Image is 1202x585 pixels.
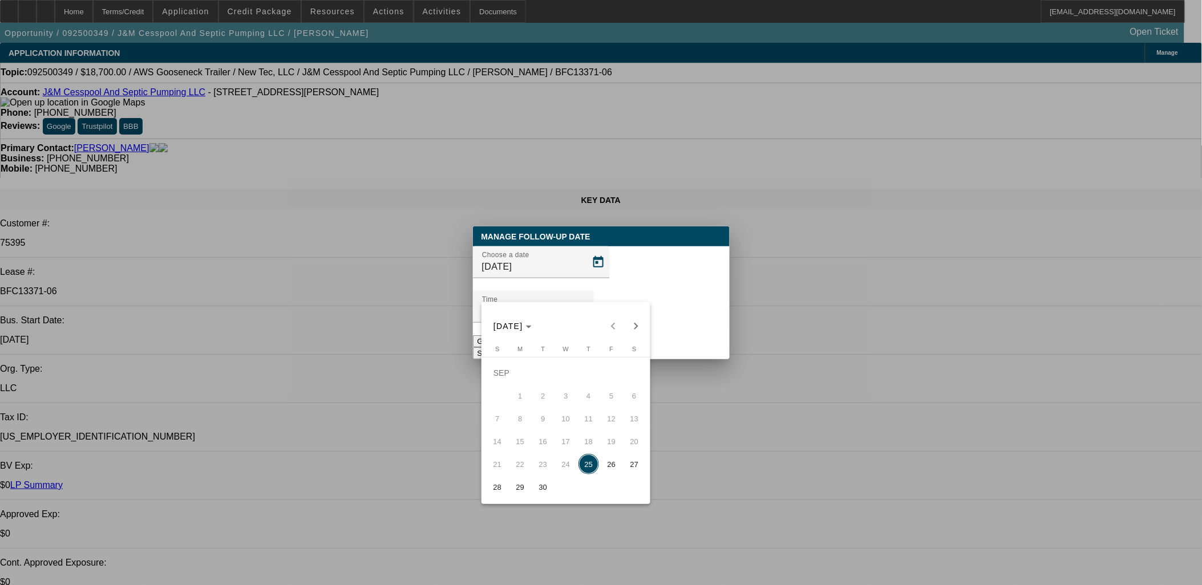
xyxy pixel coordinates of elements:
[532,430,555,453] button: September 16, 2025
[555,453,577,476] button: September 24, 2025
[495,346,499,352] span: S
[563,346,569,352] span: W
[625,315,647,338] button: Next month
[509,407,532,430] button: September 8, 2025
[489,316,536,336] button: Choose month and year
[624,454,645,474] span: 27
[577,407,600,430] button: September 11, 2025
[532,384,555,407] button: September 2, 2025
[510,454,531,474] span: 22
[509,430,532,453] button: September 15, 2025
[623,430,646,453] button: September 20, 2025
[487,454,508,474] span: 21
[486,407,509,430] button: September 7, 2025
[509,384,532,407] button: September 1, 2025
[509,476,532,498] button: September 29, 2025
[610,346,614,352] span: F
[486,453,509,476] button: September 21, 2025
[555,407,577,430] button: September 10, 2025
[510,477,531,497] span: 29
[509,453,532,476] button: September 22, 2025
[600,384,623,407] button: September 5, 2025
[510,431,531,452] span: 15
[600,407,623,430] button: September 12, 2025
[601,408,622,429] span: 12
[532,407,555,430] button: September 9, 2025
[493,322,523,331] span: [DATE]
[587,346,591,352] span: T
[532,453,555,476] button: September 23, 2025
[624,408,645,429] span: 13
[601,454,622,474] span: 26
[532,476,555,498] button: September 30, 2025
[486,476,509,498] button: September 28, 2025
[556,408,576,429] span: 10
[632,346,636,352] span: S
[578,408,599,429] span: 11
[556,385,576,406] span: 3
[577,384,600,407] button: September 4, 2025
[555,384,577,407] button: September 3, 2025
[533,477,553,497] span: 30
[623,407,646,430] button: September 13, 2025
[517,346,523,352] span: M
[533,408,553,429] span: 9
[601,431,622,452] span: 19
[487,477,508,497] span: 28
[577,430,600,453] button: September 18, 2025
[556,454,576,474] span: 24
[555,430,577,453] button: September 17, 2025
[486,361,646,384] td: SEP
[510,385,531,406] span: 1
[487,408,508,429] span: 7
[577,453,600,476] button: September 25, 2025
[578,431,599,452] span: 18
[533,385,553,406] span: 2
[556,431,576,452] span: 17
[624,431,645,452] span: 20
[487,431,508,452] span: 14
[510,408,531,429] span: 8
[533,454,553,474] span: 23
[486,430,509,453] button: September 14, 2025
[600,453,623,476] button: September 26, 2025
[533,431,553,452] span: 16
[623,384,646,407] button: September 6, 2025
[578,385,599,406] span: 4
[601,385,622,406] span: 5
[600,430,623,453] button: September 19, 2025
[541,346,545,352] span: T
[623,453,646,476] button: September 27, 2025
[578,454,599,474] span: 25
[624,385,645,406] span: 6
